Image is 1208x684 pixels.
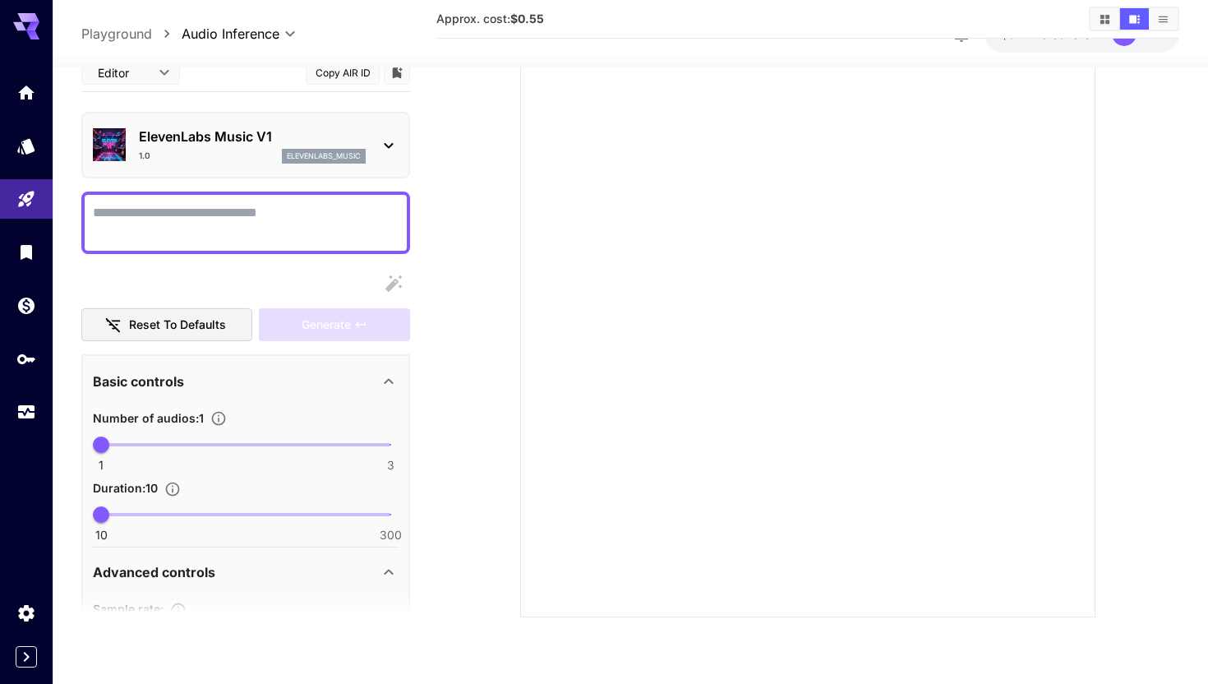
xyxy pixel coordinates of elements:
div: Models [16,136,36,156]
div: Usage [16,402,36,423]
button: Expand sidebar [16,646,37,668]
div: Settings [16,603,36,623]
p: Basic controls [93,371,184,391]
button: Reset to defaults [81,308,252,342]
span: Approx. cost: [436,12,544,25]
nav: breadcrumb [81,24,182,44]
p: elevenlabs_music [287,150,361,162]
b: $0.55 [510,12,544,25]
button: Copy AIR ID [306,60,380,84]
div: Library [16,242,36,262]
p: 1.0 [139,150,150,162]
span: Editor [98,64,149,81]
div: Home [16,82,36,103]
span: Audio Inference [182,24,279,44]
span: credits left [1041,27,1099,41]
div: Wallet [16,295,36,316]
span: 3 [387,457,394,474]
button: Specify how many audios to generate in a single request. Each audio generation will be charged se... [204,410,233,427]
span: $37.27 [1001,27,1041,41]
span: 300 [380,527,402,543]
div: Advanced controls [93,552,399,592]
div: API Keys [16,349,36,369]
div: Basic controls [93,361,399,400]
button: Add to library [390,62,404,82]
div: ElevenLabs Music V11.0elevenlabs_music [93,120,399,170]
div: Show media in grid viewShow media in video viewShow media in list view [1089,7,1179,31]
span: Number of audios : 1 [93,410,204,424]
button: Show media in video view [1120,8,1149,30]
span: 10 [95,527,108,543]
button: Show media in grid view [1090,8,1119,30]
span: 1 [99,457,104,474]
div: Playground [16,189,36,210]
span: Duration : 10 [93,481,158,495]
a: Playground [81,24,152,44]
p: Advanced controls [93,562,215,582]
button: Specify the duration of each audio in seconds. [158,480,187,497]
button: Show media in list view [1149,8,1178,30]
p: ElevenLabs Music V1 [139,127,366,146]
